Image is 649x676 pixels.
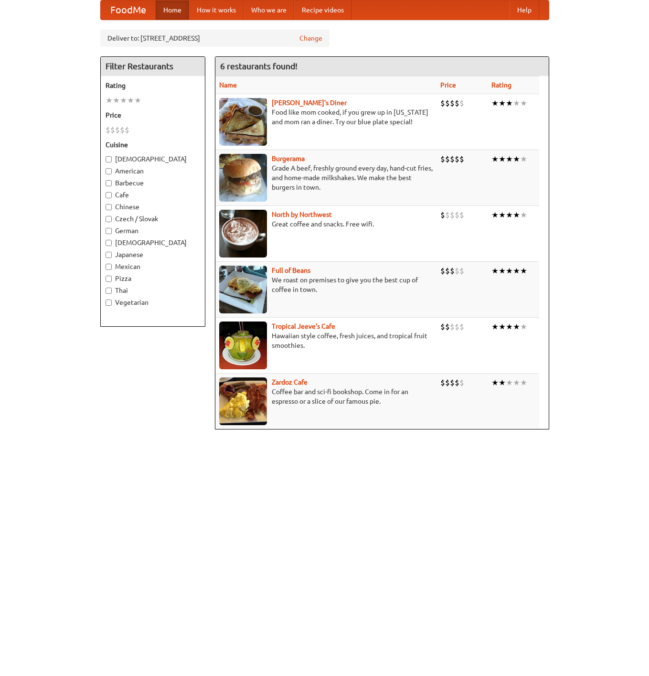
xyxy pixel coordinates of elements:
[499,377,506,388] li: ★
[520,377,527,388] li: ★
[440,81,456,89] a: Price
[106,264,112,270] input: Mexican
[219,275,433,294] p: We roast on premises to give you the best cup of coffee in town.
[106,178,200,188] label: Barbecue
[110,125,115,135] li: $
[450,98,455,108] li: $
[440,154,445,164] li: $
[106,274,200,283] label: Pizza
[115,125,120,135] li: $
[445,377,450,388] li: $
[506,266,513,276] li: ★
[445,98,450,108] li: $
[455,154,459,164] li: $
[106,300,112,306] input: Vegetarian
[106,154,200,164] label: [DEMOGRAPHIC_DATA]
[450,154,455,164] li: $
[299,33,322,43] a: Change
[520,154,527,164] li: ★
[506,98,513,108] li: ★
[513,266,520,276] li: ★
[513,377,520,388] li: ★
[106,180,112,186] input: Barbecue
[440,266,445,276] li: $
[272,211,332,218] a: North by Northwest
[156,0,189,20] a: Home
[106,216,112,222] input: Czech / Slovak
[450,210,455,220] li: $
[106,262,200,271] label: Mexican
[499,322,506,332] li: ★
[491,210,499,220] li: ★
[100,30,330,47] div: Deliver to: [STREET_ADDRESS]
[445,154,450,164] li: $
[219,98,267,146] img: sallys.jpg
[506,322,513,332] li: ★
[189,0,244,20] a: How it works
[106,276,112,282] input: Pizza
[106,168,112,174] input: American
[106,204,112,210] input: Chinese
[219,266,267,313] img: beans.jpg
[459,322,464,332] li: $
[499,154,506,164] li: ★
[106,288,112,294] input: Thai
[219,331,433,350] p: Hawaiian style coffee, fresh juices, and tropical fruit smoothies.
[272,99,347,107] b: [PERSON_NAME]'s Diner
[510,0,539,20] a: Help
[219,154,267,202] img: burgerama.jpg
[272,322,335,330] b: Tropical Jeeve's Cafe
[113,95,120,106] li: ★
[244,0,294,20] a: Who we are
[450,377,455,388] li: $
[445,210,450,220] li: $
[106,156,112,162] input: [DEMOGRAPHIC_DATA]
[459,154,464,164] li: $
[455,266,459,276] li: $
[513,154,520,164] li: ★
[491,81,511,89] a: Rating
[506,377,513,388] li: ★
[499,210,506,220] li: ★
[520,266,527,276] li: ★
[219,210,267,258] img: north.jpg
[106,240,112,246] input: [DEMOGRAPHIC_DATA]
[520,98,527,108] li: ★
[219,219,433,229] p: Great coffee and snacks. Free wifi.
[120,125,125,135] li: $
[125,125,129,135] li: $
[459,210,464,220] li: $
[219,107,433,127] p: Food like mom cooked, if you grew up in [US_STATE] and mom ran a diner. Try our blue plate special!
[455,377,459,388] li: $
[101,0,156,20] a: FoodMe
[106,238,200,247] label: [DEMOGRAPHIC_DATA]
[134,95,141,106] li: ★
[272,155,305,162] a: Burgerama
[120,95,127,106] li: ★
[455,210,459,220] li: $
[106,228,112,234] input: German
[440,322,445,332] li: $
[272,267,310,274] a: Full of Beans
[520,322,527,332] li: ★
[219,163,433,192] p: Grade A beef, freshly ground every day, hand-cut fries, and home-made milkshakes. We make the bes...
[272,378,308,386] a: Zardoz Cafe
[440,98,445,108] li: $
[106,214,200,224] label: Czech / Slovak
[220,62,298,71] ng-pluralize: 6 restaurants found!
[459,266,464,276] li: $
[101,57,205,76] h4: Filter Restaurants
[440,210,445,220] li: $
[106,140,200,150] h5: Cuisine
[106,166,200,176] label: American
[459,377,464,388] li: $
[106,81,200,90] h5: Rating
[219,81,237,89] a: Name
[491,266,499,276] li: ★
[491,98,499,108] li: ★
[499,266,506,276] li: ★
